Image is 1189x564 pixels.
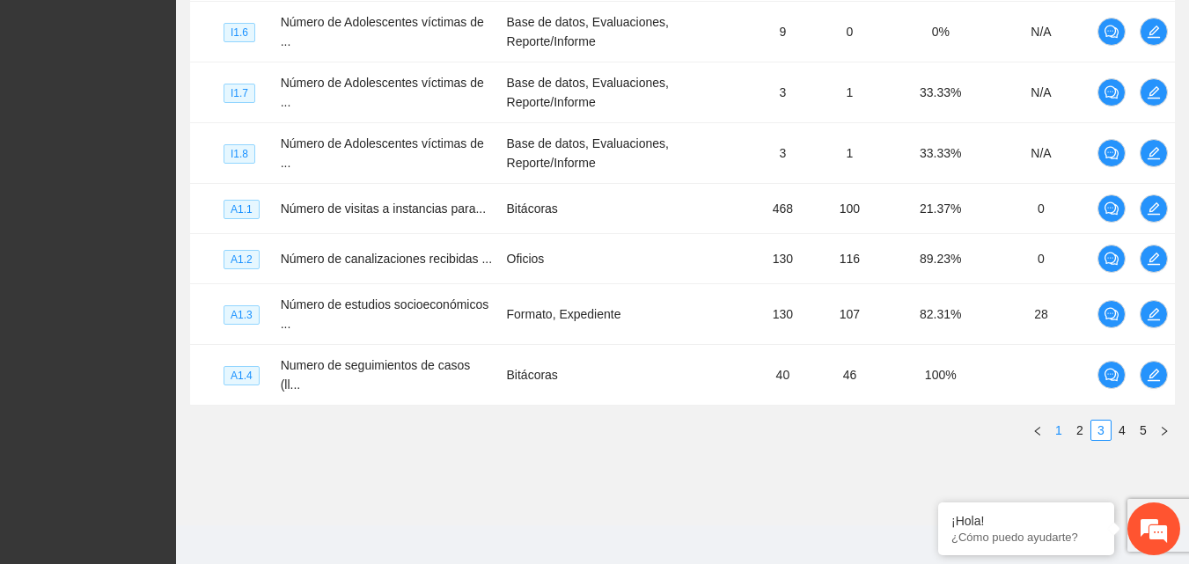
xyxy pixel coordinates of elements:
[9,377,335,438] textarea: Escriba su mensaje y pulse “Intro”
[992,2,1090,62] td: N/A
[1112,420,1133,441] li: 4
[1070,421,1090,440] a: 2
[102,183,243,361] span: Estamos en línea.
[889,62,992,123] td: 33.33%
[992,184,1090,234] td: 0
[1048,420,1069,441] li: 1
[755,284,810,345] td: 130
[224,200,260,219] span: A1.1
[281,136,484,170] span: Número de Adolescentes víctimas de ...
[1027,420,1048,441] button: left
[889,345,992,406] td: 100%
[755,62,810,123] td: 3
[500,123,756,184] td: Base de datos, Evaluaciones, Reporte/Informe
[1159,426,1170,436] span: right
[810,123,889,184] td: 1
[1097,18,1126,46] button: comment
[1097,78,1126,106] button: comment
[810,62,889,123] td: 1
[810,2,889,62] td: 0
[1141,252,1167,266] span: edit
[224,305,260,325] span: A1.3
[281,297,489,331] span: Número de estudios socioeconómicos ...
[755,345,810,406] td: 40
[500,284,756,345] td: Formato, Expediente
[1133,420,1154,441] li: 5
[992,123,1090,184] td: N/A
[755,184,810,234] td: 468
[1112,421,1132,440] a: 4
[289,9,331,51] div: Minimizar ventana de chat en vivo
[1097,361,1126,389] button: comment
[1032,426,1043,436] span: left
[500,184,756,234] td: Bitácoras
[755,123,810,184] td: 3
[810,345,889,406] td: 46
[1140,361,1168,389] button: edit
[810,184,889,234] td: 100
[224,366,260,385] span: A1.4
[281,15,484,48] span: Número de Adolescentes víctimas de ...
[755,2,810,62] td: 9
[1097,194,1126,223] button: comment
[281,76,484,109] span: Número de Adolescentes víctimas de ...
[1141,201,1167,216] span: edit
[889,284,992,345] td: 82.31%
[951,531,1101,544] p: ¿Cómo puedo ayudarte?
[1097,139,1126,167] button: comment
[1097,245,1126,273] button: comment
[889,2,992,62] td: 0%
[281,358,471,392] span: Numero de seguimientos de casos (ll...
[1140,194,1168,223] button: edit
[500,234,756,284] td: Oficios
[224,84,255,103] span: I1.7
[810,234,889,284] td: 116
[1154,420,1175,441] li: Next Page
[755,234,810,284] td: 130
[951,514,1101,528] div: ¡Hola!
[1097,300,1126,328] button: comment
[224,144,255,164] span: I1.8
[1140,18,1168,46] button: edit
[224,250,260,269] span: A1.2
[992,284,1090,345] td: 28
[92,90,296,113] div: Chatee con nosotros ahora
[1140,300,1168,328] button: edit
[281,252,492,266] span: Número de canalizaciones recibidas ...
[1140,245,1168,273] button: edit
[1140,139,1168,167] button: edit
[992,62,1090,123] td: N/A
[1141,307,1167,321] span: edit
[500,2,756,62] td: Base de datos, Evaluaciones, Reporte/Informe
[224,23,255,42] span: I1.6
[1140,78,1168,106] button: edit
[1134,421,1153,440] a: 5
[500,62,756,123] td: Base de datos, Evaluaciones, Reporte/Informe
[1154,420,1175,441] button: right
[889,234,992,284] td: 89.23%
[889,123,992,184] td: 33.33%
[1090,420,1112,441] li: 3
[1069,420,1090,441] li: 2
[500,345,756,406] td: Bitácoras
[1141,146,1167,160] span: edit
[1141,25,1167,39] span: edit
[889,184,992,234] td: 21.37%
[810,284,889,345] td: 107
[992,234,1090,284] td: 0
[281,201,486,216] span: Número de visitas a instancias para...
[1027,420,1048,441] li: Previous Page
[1141,85,1167,99] span: edit
[1091,421,1111,440] a: 3
[1141,368,1167,382] span: edit
[1049,421,1068,440] a: 1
